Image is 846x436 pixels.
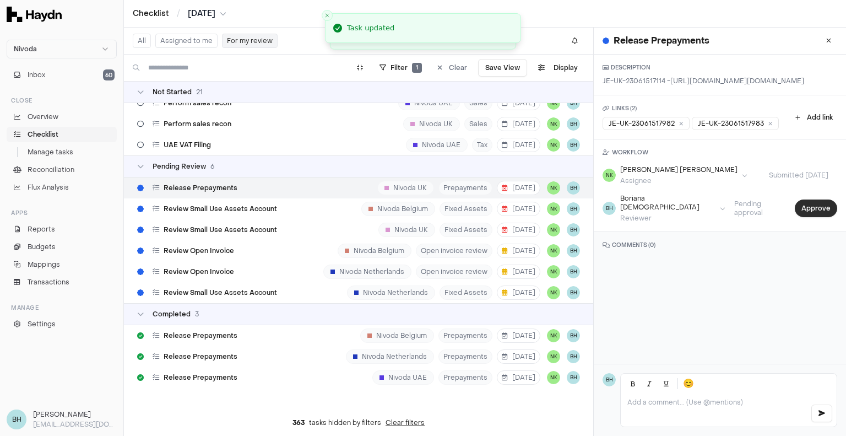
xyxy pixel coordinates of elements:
[164,352,237,361] span: Release Prepayments
[567,181,580,195] button: BH
[603,165,747,185] button: NK[PERSON_NAME] [PERSON_NAME]Assignee
[502,246,535,255] span: [DATE]
[391,63,408,72] span: Filter
[547,96,560,110] span: NK
[497,202,540,216] button: [DATE]
[567,244,580,257] button: BH
[416,244,492,258] span: Open invoice review
[547,371,560,384] button: NK
[196,88,203,96] span: 21
[14,45,37,53] span: Nivoda
[188,8,226,19] button: [DATE]
[760,171,837,180] span: Submitted [DATE]
[497,138,540,152] button: [DATE]
[377,181,434,195] div: Nivoda UK
[547,138,560,152] button: NK
[28,70,45,80] span: Inbox
[620,194,715,212] div: Boriana [DEMOGRAPHIC_DATA]
[502,99,535,107] span: [DATE]
[532,59,584,77] button: Display
[658,376,674,391] button: Underline (Ctrl+U)
[547,265,560,278] span: NK
[642,376,657,391] button: Italic (Ctrl+I)
[478,59,527,77] button: Save View
[603,169,616,182] span: NK
[322,10,333,21] button: Close toast
[164,204,277,213] span: Review Small Use Assets Account
[361,202,435,216] div: Nivoda Belgium
[153,162,206,171] span: Pending Review
[567,286,580,299] button: BH
[603,202,616,215] span: BH
[547,117,560,131] span: NK
[692,117,779,130] a: JE-UK-23061517983
[133,8,226,19] nav: breadcrumb
[188,8,215,19] span: [DATE]
[378,223,435,237] div: Nivoda UK
[28,319,56,329] span: Settings
[292,418,305,427] span: 363
[7,299,117,316] div: Manage
[620,176,737,185] div: Assignee
[28,130,58,139] span: Checklist
[164,288,277,297] span: Review Small Use Assets Account
[155,34,218,48] button: Assigned to me
[438,181,492,195] span: Prepayments
[133,34,151,48] button: All
[603,104,779,112] h3: LINKS ( 2 )
[567,138,580,152] button: BH
[497,244,540,258] button: [DATE]
[567,329,580,342] button: BH
[603,148,837,157] h3: WORKFLOW
[164,246,234,255] span: Review Open Invoice
[7,257,117,272] a: Mappings
[164,99,231,107] span: Perform sales recon
[7,316,117,332] a: Settings
[497,329,540,343] button: [DATE]
[210,162,215,171] span: 6
[431,59,474,77] button: Clear
[7,7,62,22] img: Haydn Logo
[567,223,580,236] button: BH
[28,277,69,287] span: Transactions
[7,144,117,160] a: Manage tasks
[497,349,540,364] button: [DATE]
[502,352,535,361] span: [DATE]
[725,200,790,217] span: Pending approval
[497,286,540,300] button: [DATE]
[175,8,182,19] span: /
[222,34,278,48] button: For my review
[33,410,117,419] h3: [PERSON_NAME]
[195,310,199,319] span: 3
[547,244,560,257] button: NK
[164,120,231,128] span: Perform sales recon
[547,202,560,216] button: NK
[472,138,492,152] span: Tax
[502,120,535,128] span: [DATE]
[153,310,191,319] span: Completed
[497,223,540,237] button: [DATE]
[360,329,434,343] div: Nivoda Belgium
[547,181,560,195] button: NK
[347,23,394,34] div: Task updated
[28,165,74,175] span: Reconciliation
[795,200,837,217] button: Approve
[497,370,540,385] button: [DATE]
[567,202,580,216] button: BH
[567,117,580,131] button: BH
[28,242,56,252] span: Budgets
[464,96,492,110] span: Sales
[438,329,492,343] span: Prepayments
[791,111,837,124] button: Add link
[567,371,580,384] button: BH
[603,373,616,386] span: BH
[547,286,560,299] span: NK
